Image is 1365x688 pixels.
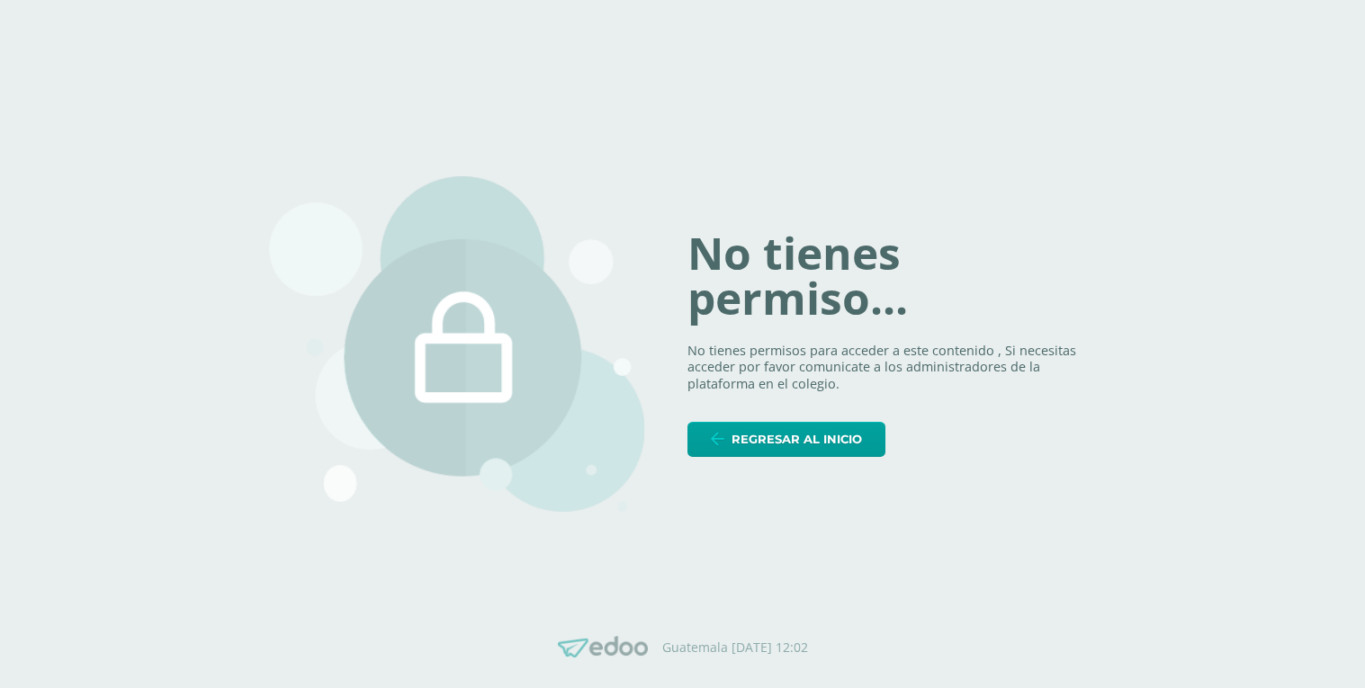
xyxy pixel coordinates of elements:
a: Regresar al inicio [687,422,885,457]
img: Edoo [558,636,648,658]
h1: No tienes permiso... [687,231,1096,320]
span: Regresar al inicio [732,423,862,456]
img: 403.png [269,176,645,513]
p: Guatemala [DATE] 12:02 [662,639,808,656]
p: No tienes permisos para acceder a este contenido , Si necesitas acceder por favor comunicate a lo... [687,343,1096,393]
